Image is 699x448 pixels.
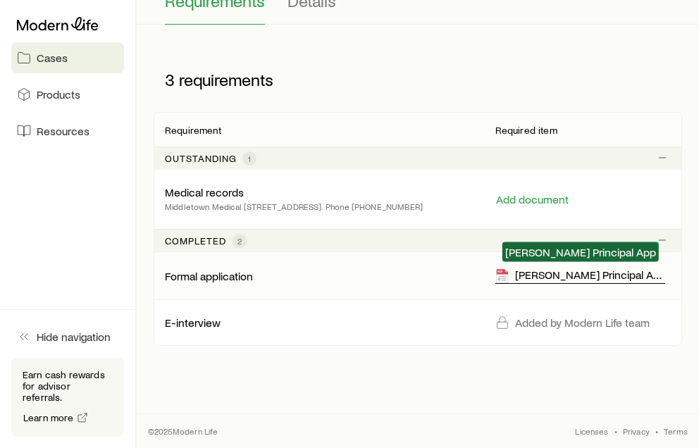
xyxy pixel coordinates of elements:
span: 2 [237,235,242,247]
p: Medical records [165,185,244,199]
span: • [614,425,617,437]
p: E-interview [165,316,221,330]
button: Add document [495,193,569,206]
span: Resources [37,124,89,138]
span: 1 [248,153,251,164]
a: Privacy [623,425,650,437]
p: Formal application [165,269,253,283]
p: Outstanding [165,153,237,164]
p: © 2025 Modern Life [148,425,218,437]
p: Added by Modern Life team [515,316,650,330]
a: Cases [11,42,124,73]
span: Hide navigation [37,330,111,344]
span: Cases [37,51,68,65]
span: Products [37,87,80,101]
a: Licenses [575,425,608,437]
button: Hide navigation [11,321,124,352]
span: Learn more [23,413,74,423]
a: Resources [11,116,124,147]
span: • [655,425,658,437]
a: Products [11,79,124,110]
p: Earn cash rewards for advisor referrals. [23,369,113,403]
div: Earn cash rewards for advisor referrals.Learn more [11,358,124,437]
p: Required item [495,125,557,136]
a: Terms [664,425,688,437]
div: [PERSON_NAME] Principal App [495,268,665,284]
span: 3 [165,70,175,89]
span: requirements [179,70,273,89]
p: Requirement [165,125,221,136]
p: Completed [165,235,226,247]
p: Middletown Medical [STREET_ADDRESS]. Phone [PHONE_NUMBER] [165,199,423,213]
